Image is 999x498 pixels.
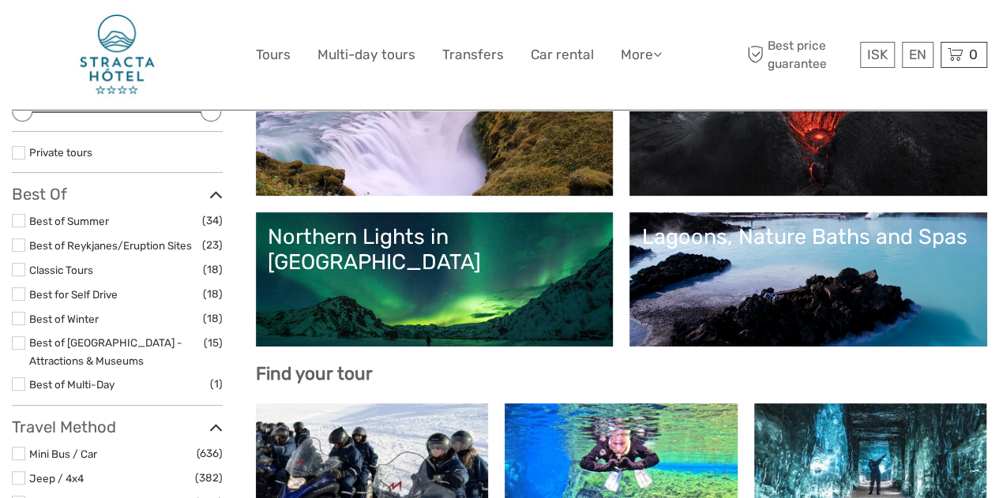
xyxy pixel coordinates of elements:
[204,334,223,352] span: (15)
[29,447,97,460] a: Mini Bus / Car
[29,215,109,227] a: Best of Summer
[268,73,602,184] a: Golden Circle
[197,444,223,462] span: (636)
[29,288,118,301] a: Best for Self Drive
[967,47,980,62] span: 0
[867,47,888,62] span: ISK
[29,336,182,367] a: Best of [GEOGRAPHIC_DATA] - Attractions & Museums
[29,146,92,159] a: Private tours
[743,37,856,72] span: Best price guarantee
[203,260,223,279] span: (18)
[268,224,602,335] a: Northern Lights in [GEOGRAPHIC_DATA]
[182,24,201,43] button: Open LiveChat chat widget
[641,73,975,184] a: Lava and Volcanoes
[902,42,933,68] div: EN
[12,185,223,204] h3: Best Of
[256,43,291,66] a: Tours
[202,236,223,254] span: (23)
[22,28,178,40] p: We're away right now. Please check back later!
[77,12,158,98] img: 406-be0f0059-ddf2-408f-a541-279631290b14_logo_big.jpg
[29,378,115,391] a: Best of Multi-Day
[29,264,93,276] a: Classic Tours
[12,417,223,436] h3: Travel Method
[442,43,504,66] a: Transfers
[203,285,223,303] span: (18)
[641,224,975,335] a: Lagoons, Nature Baths and Spas
[210,375,223,393] span: (1)
[268,224,602,275] div: Northern Lights in [GEOGRAPHIC_DATA]
[202,212,223,230] span: (34)
[317,43,415,66] a: Multi-day tours
[621,43,662,66] a: More
[29,239,192,252] a: Best of Reykjanes/Eruption Sites
[531,43,594,66] a: Car rental
[256,363,373,384] b: Find your tour
[203,309,223,328] span: (18)
[195,469,223,487] span: (382)
[29,472,84,485] a: Jeep / 4x4
[29,313,99,325] a: Best of Winter
[641,224,975,249] div: Lagoons, Nature Baths and Spas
